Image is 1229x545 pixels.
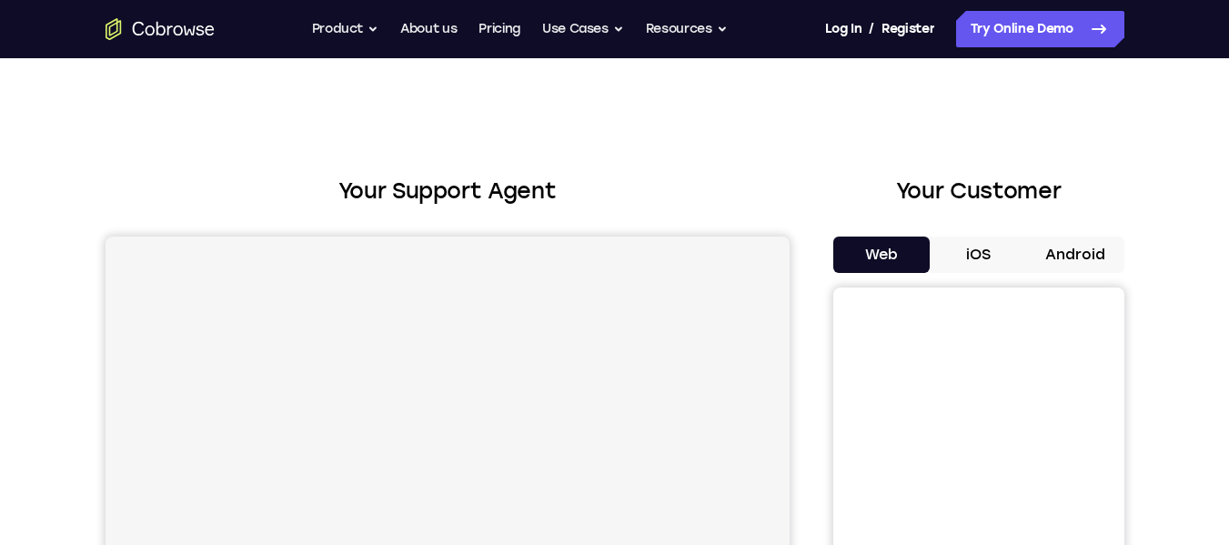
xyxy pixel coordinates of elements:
[825,11,861,47] a: Log In
[400,11,457,47] a: About us
[869,18,874,40] span: /
[930,237,1027,273] button: iOS
[881,11,934,47] a: Register
[956,11,1124,47] a: Try Online Demo
[479,11,520,47] a: Pricing
[833,237,931,273] button: Web
[106,175,790,207] h2: Your Support Agent
[106,18,215,40] a: Go to the home page
[542,11,624,47] button: Use Cases
[833,175,1124,207] h2: Your Customer
[1027,237,1124,273] button: Android
[312,11,379,47] button: Product
[646,11,728,47] button: Resources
